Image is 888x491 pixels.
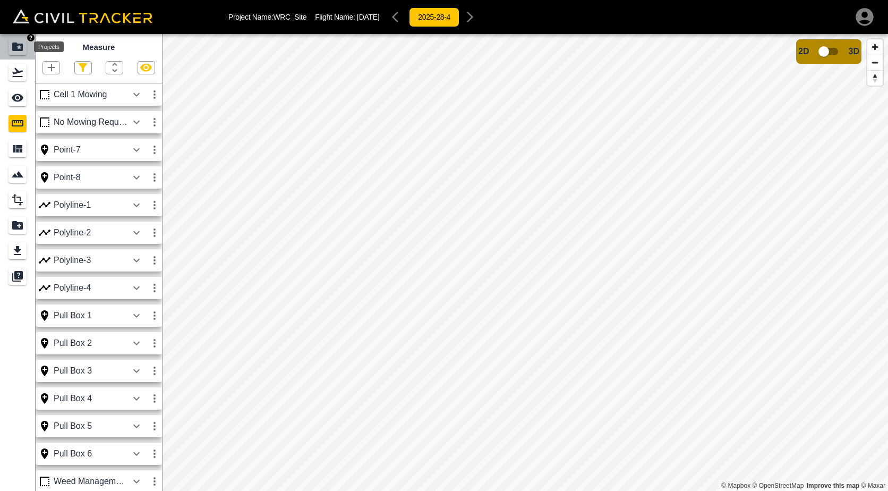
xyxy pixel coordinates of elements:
[228,13,306,21] p: Project Name: WRC_Site
[34,41,64,52] div: Projects
[867,39,883,55] button: Zoom in
[861,482,885,489] a: Maxar
[315,13,379,21] p: Flight Name:
[867,70,883,86] button: Reset bearing to north
[357,13,379,21] span: [DATE]
[409,7,459,27] button: 2025-28-4
[721,482,750,489] a: Mapbox
[807,482,859,489] a: Map feedback
[753,482,804,489] a: OpenStreetMap
[867,55,883,70] button: Zoom out
[849,47,859,56] span: 3D
[13,9,152,23] img: Civil Tracker
[798,47,809,56] span: 2D
[162,34,888,491] canvas: Map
